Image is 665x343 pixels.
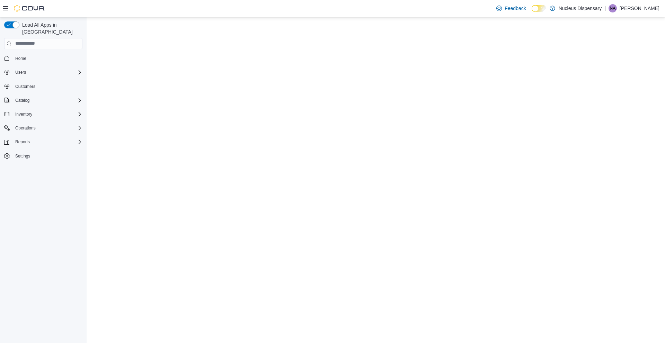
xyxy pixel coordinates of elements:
[15,139,30,145] span: Reports
[1,81,85,91] button: Customers
[12,110,82,118] span: Inventory
[12,82,38,91] a: Customers
[12,138,33,146] button: Reports
[12,124,38,132] button: Operations
[1,96,85,105] button: Catalog
[610,4,616,12] span: NA
[1,137,85,147] button: Reports
[1,67,85,77] button: Users
[1,53,85,63] button: Home
[15,125,36,131] span: Operations
[12,68,82,76] span: Users
[15,84,35,89] span: Customers
[14,5,45,12] img: Cova
[505,5,526,12] span: Feedback
[12,96,82,105] span: Catalog
[15,111,32,117] span: Inventory
[12,68,29,76] button: Users
[19,21,82,35] span: Load All Apps in [GEOGRAPHIC_DATA]
[1,123,85,133] button: Operations
[12,152,33,160] a: Settings
[12,110,35,118] button: Inventory
[532,5,546,12] input: Dark Mode
[12,82,82,91] span: Customers
[604,4,606,12] p: |
[15,56,26,61] span: Home
[1,109,85,119] button: Inventory
[15,70,26,75] span: Users
[609,4,617,12] div: Neil Ashmeade
[1,151,85,161] button: Settings
[620,4,659,12] p: [PERSON_NAME]
[12,54,82,63] span: Home
[12,96,32,105] button: Catalog
[4,51,82,179] nav: Complex example
[494,1,529,15] a: Feedback
[12,138,82,146] span: Reports
[15,153,30,159] span: Settings
[12,124,82,132] span: Operations
[15,98,29,103] span: Catalog
[559,4,602,12] p: Nucleus Dispensary
[12,54,29,63] a: Home
[12,152,82,160] span: Settings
